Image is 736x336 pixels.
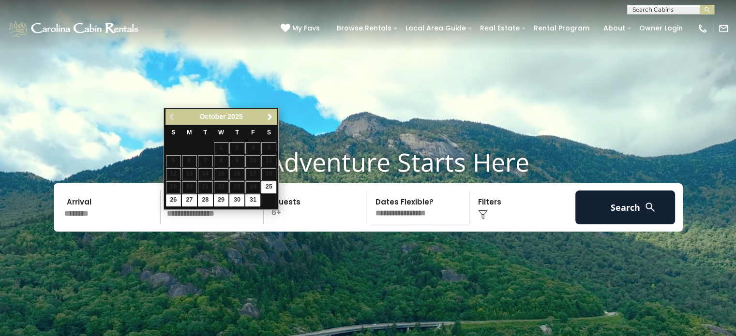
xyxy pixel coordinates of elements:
a: 27 [182,194,197,206]
a: My Favs [281,23,322,34]
a: 31 [245,194,260,206]
span: Tuesday [203,129,207,136]
img: mail-regular-white.png [718,23,729,34]
a: Owner Login [634,21,688,36]
a: Next [264,111,276,123]
button: Search [575,190,676,224]
a: 30 [229,194,244,206]
img: search-regular-white.png [644,201,656,213]
a: About [599,21,630,36]
span: 2025 [227,113,242,120]
a: Browse Rentals [332,21,396,36]
span: Sunday [171,129,175,136]
img: filter--v1.png [478,210,488,219]
a: Real Estate [475,21,525,36]
span: Next [266,113,274,121]
img: phone-regular-white.png [697,23,708,34]
a: Local Area Guide [401,21,471,36]
span: October [200,113,226,120]
h1: Your Adventure Starts Here [7,147,729,177]
img: White-1-1-2.png [7,19,141,38]
span: Thursday [235,129,239,136]
a: 26 [166,194,181,206]
span: Monday [187,129,192,136]
a: 25 [261,181,276,193]
a: 29 [214,194,229,206]
p: 6+ [267,190,366,224]
span: My Favs [292,23,320,33]
a: Rental Program [529,21,594,36]
span: Friday [251,129,255,136]
a: 28 [198,194,213,206]
span: Saturday [267,129,271,136]
span: Wednesday [218,129,224,136]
